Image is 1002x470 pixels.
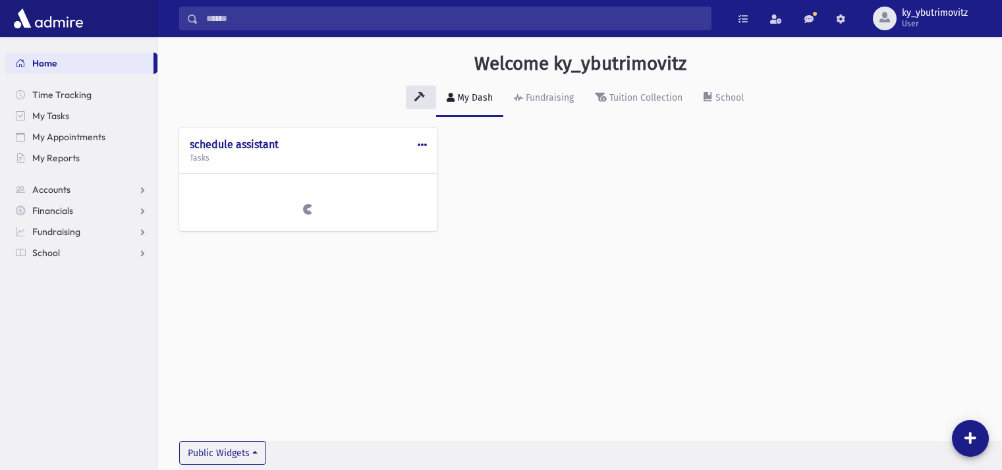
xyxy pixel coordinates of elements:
[902,8,968,18] span: ky_ybutrimovitz
[32,184,70,196] span: Accounts
[474,53,686,75] h3: Welcome ky_ybutrimovitz
[607,92,682,103] div: Tuition Collection
[5,242,157,263] a: School
[198,7,711,30] input: Search
[32,89,92,101] span: Time Tracking
[190,138,427,151] h4: schedule assistant
[32,247,60,259] span: School
[5,200,157,221] a: Financials
[190,153,427,163] h5: Tasks
[32,226,80,238] span: Fundraising
[5,221,157,242] a: Fundraising
[32,110,69,122] span: My Tasks
[32,57,57,69] span: Home
[693,80,754,117] a: School
[5,84,157,105] a: Time Tracking
[5,53,153,74] a: Home
[5,179,157,200] a: Accounts
[455,92,493,103] div: My Dash
[503,80,584,117] a: Fundraising
[179,441,266,465] button: Public Widgets
[902,18,968,29] span: User
[523,92,574,103] div: Fundraising
[713,92,744,103] div: School
[5,105,157,126] a: My Tasks
[32,131,105,143] span: My Appointments
[5,147,157,169] a: My Reports
[32,205,73,217] span: Financials
[584,80,693,117] a: Tuition Collection
[5,126,157,147] a: My Appointments
[436,80,503,117] a: My Dash
[32,152,80,164] span: My Reports
[11,5,86,32] img: AdmirePro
